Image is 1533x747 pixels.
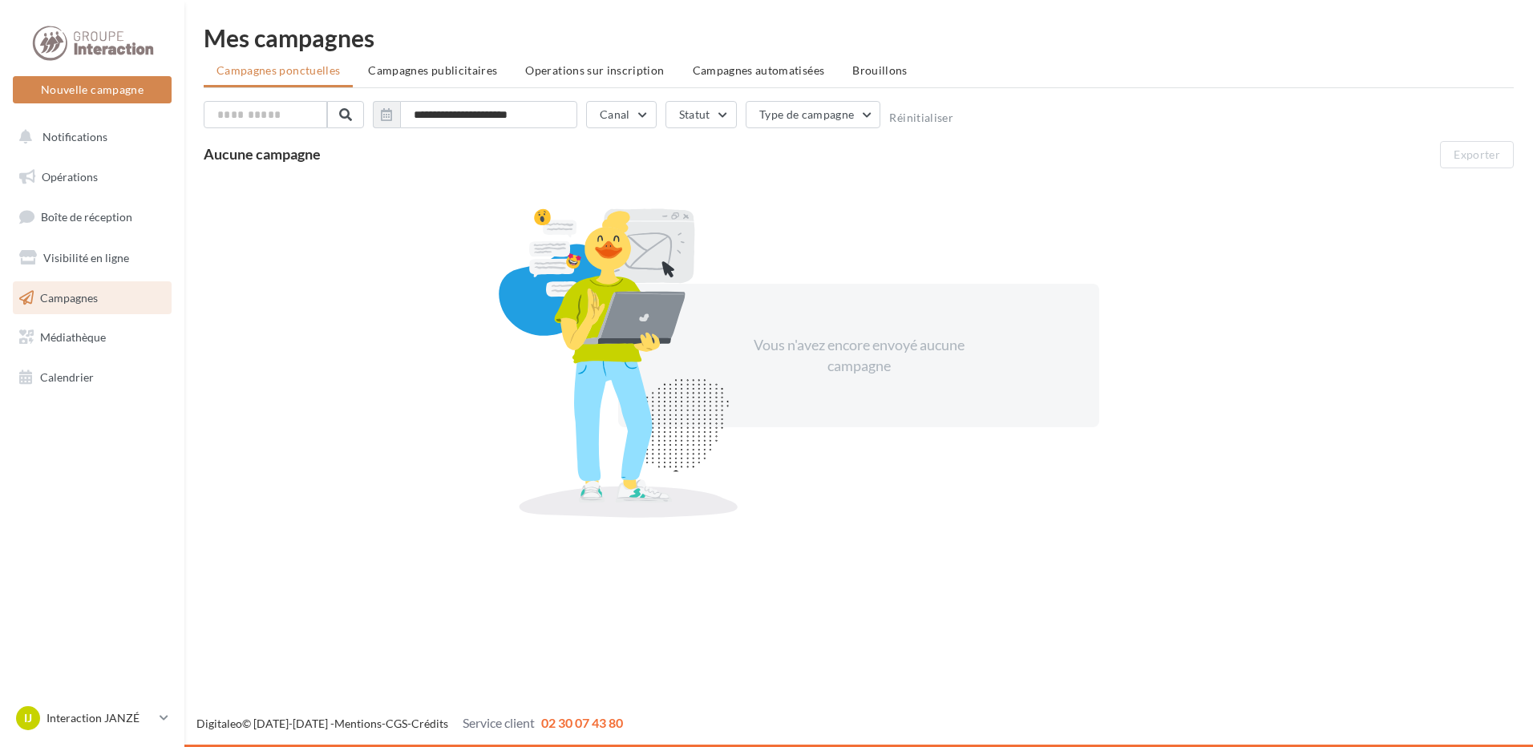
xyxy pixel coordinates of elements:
a: Médiathèque [10,321,175,354]
span: Campagnes [40,290,98,304]
button: Nouvelle campagne [13,76,172,103]
button: Statut [665,101,737,128]
span: Calendrier [40,370,94,384]
span: Campagnes publicitaires [368,63,497,77]
div: Mes campagnes [204,26,1514,50]
button: Type de campagne [746,101,881,128]
a: Crédits [411,717,448,730]
a: Digitaleo [196,717,242,730]
span: Service client [463,715,535,730]
span: IJ [24,710,32,726]
div: Vous n'avez encore envoyé aucune campagne [721,335,997,376]
a: Boîte de réception [10,200,175,234]
a: CGS [386,717,407,730]
span: Operations sur inscription [525,63,664,77]
span: Médiathèque [40,330,106,344]
span: Opérations [42,170,98,184]
span: Aucune campagne [204,145,321,163]
span: Notifications [42,130,107,143]
span: Campagnes automatisées [693,63,825,77]
button: Exporter [1440,141,1514,168]
a: Visibilité en ligne [10,241,175,275]
a: Campagnes [10,281,175,315]
button: Notifications [10,120,168,154]
button: Canal [586,101,657,128]
span: Brouillons [852,63,908,77]
span: Visibilité en ligne [43,251,129,264]
a: Mentions [334,717,382,730]
a: Calendrier [10,361,175,394]
span: Boîte de réception [41,210,132,224]
p: Interaction JANZÉ [47,710,153,726]
span: © [DATE]-[DATE] - - - [196,717,623,730]
a: Opérations [10,160,175,194]
button: Réinitialiser [889,111,953,124]
a: IJ Interaction JANZÉ [13,703,172,733]
span: 02 30 07 43 80 [541,715,623,730]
